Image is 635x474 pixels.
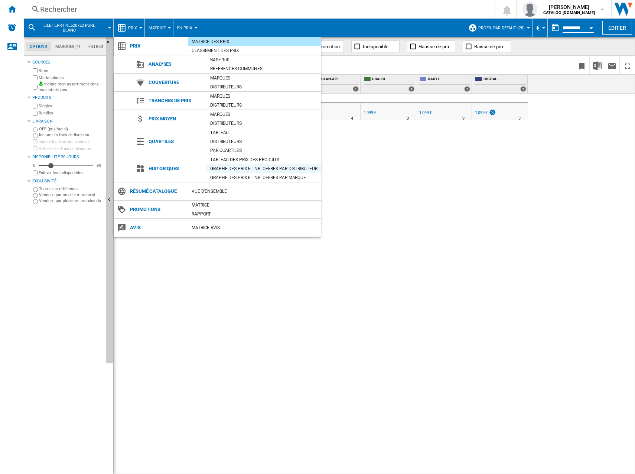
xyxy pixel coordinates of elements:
[188,224,321,231] div: Matrice AVIS
[145,77,206,88] span: Couverture
[206,147,321,154] div: Par quartiles
[145,95,206,106] span: Tranches de prix
[206,165,321,172] div: Graphe des prix et nb. offres par distributeur
[188,188,321,195] div: Vue d'ensemble
[188,47,321,54] div: Classement des prix
[206,129,321,136] div: Tableau
[145,114,206,124] span: Prix moyen
[126,41,188,51] span: Prix
[206,156,321,163] div: Tableau des prix des produits
[206,74,321,82] div: Marques
[126,186,188,197] span: Résumé catalogue
[206,138,321,145] div: Distributeurs
[206,92,321,100] div: Marques
[206,83,321,91] div: Distributeurs
[188,38,321,45] div: Matrice des prix
[206,174,321,181] div: Graphe des prix et nb. offres par marque
[145,136,206,147] span: Quartiles
[206,65,321,72] div: Références communes
[145,59,206,69] span: Analyses
[206,101,321,109] div: Distributeurs
[188,210,321,218] div: Rapport
[126,223,188,233] span: Avis
[145,163,206,174] span: Historiques
[188,201,321,209] div: Matrice
[206,120,321,127] div: Distributeurs
[206,111,321,118] div: Marques
[206,56,321,64] div: Base 100
[126,204,188,215] span: Promotions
